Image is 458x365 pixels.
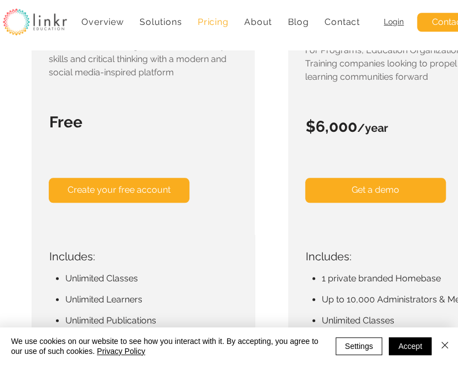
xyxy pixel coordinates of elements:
[76,11,366,33] nav: Site
[389,337,431,355] button: Accept
[3,8,67,35] img: linkr_logo_transparentbg.png
[438,338,451,352] img: Close
[81,17,123,27] span: Overview
[76,11,130,33] a: Overview
[65,294,142,305] span: Unlimited Learners
[239,11,278,33] div: About
[306,250,352,263] span: Includes:
[322,273,441,284] span: 1 private branded Homebase
[357,121,388,135] span: /year
[287,17,308,27] span: Blog
[305,178,446,203] a: Get a demo
[49,250,95,263] span: Includes:
[49,113,83,131] span: Free
[325,17,360,27] span: Contact
[352,184,399,196] span: Get a demo
[140,17,182,27] span: Solutions
[282,11,315,33] a: Blog
[319,11,366,33] a: Contact
[384,17,404,26] a: Login
[306,117,357,136] span: $6,000
[97,347,145,356] a: Privacy Policy
[49,178,189,203] a: Create your free account
[192,11,234,33] a: Pricing
[198,17,229,27] span: Pricing
[438,336,451,356] button: Close
[134,11,188,33] div: Solutions
[65,315,156,326] span: Unlimited Publications
[322,315,394,326] span: Unlimited Classes
[68,184,171,196] span: Create your free account
[49,40,227,78] span: For educators looking to teach 21st century skills and critical thinking with a modern and social...
[244,17,272,27] span: About
[11,336,319,356] span: We use cookies on our website to see how you interact with it. By accepting, you agree to our use...
[65,273,138,284] span: Unlimited Classes
[336,337,383,355] button: Settings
